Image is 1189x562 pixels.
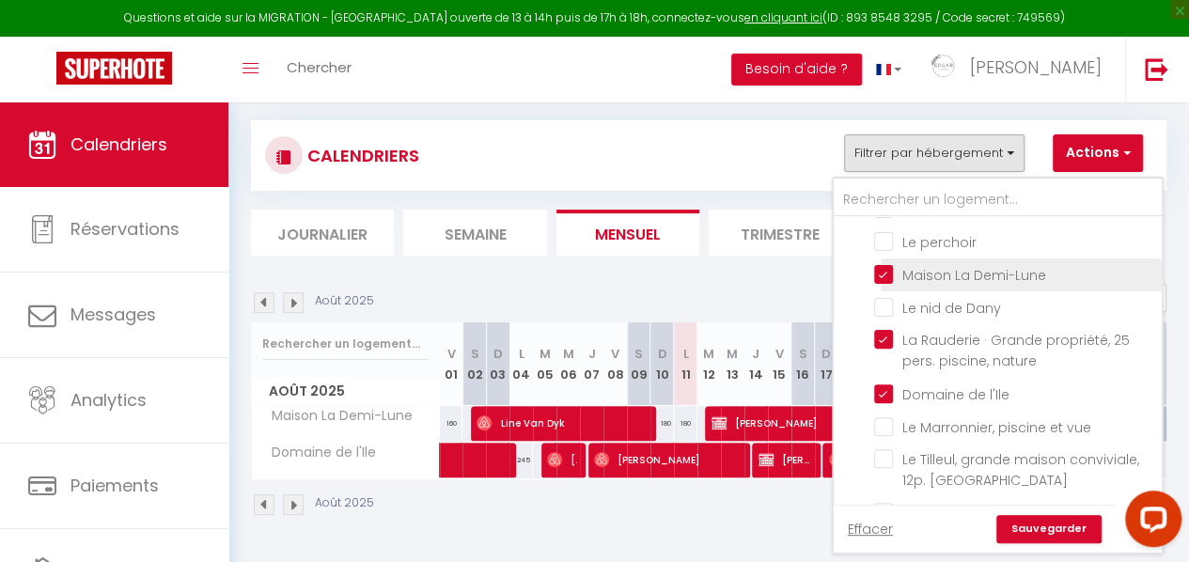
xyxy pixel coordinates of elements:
[1053,134,1143,172] button: Actions
[902,200,1103,219] span: Le boudoir de [PERSON_NAME]
[563,345,574,363] abbr: M
[70,217,180,241] span: Réservations
[403,210,546,256] li: Semaine
[744,322,768,406] th: 14
[1110,483,1189,562] iframe: LiveChat chat widget
[915,37,1125,102] a: ... [PERSON_NAME]
[752,345,759,363] abbr: J
[902,385,1009,404] span: Domaine de l'Ile
[486,322,509,406] th: 03
[799,345,807,363] abbr: S
[547,442,577,477] span: [PERSON_NAME]-[PERSON_NAME]
[588,345,596,363] abbr: J
[540,345,551,363] abbr: M
[727,345,738,363] abbr: M
[509,322,533,406] th: 04
[634,345,643,363] abbr: S
[834,183,1162,217] input: Rechercher un logement...
[493,345,503,363] abbr: D
[712,405,854,441] span: [PERSON_NAME]
[829,442,949,477] span: [PERSON_NAME] &
[519,345,524,363] abbr: L
[70,133,167,156] span: Calendriers
[533,322,556,406] th: 05
[594,442,737,477] span: [PERSON_NAME]
[650,322,674,406] th: 10
[709,210,852,256] li: Trimestre
[674,406,697,441] div: 180
[440,322,463,406] th: 01
[775,345,784,363] abbr: V
[255,443,381,463] span: Domaine de l'Ile
[70,474,159,497] span: Paiements
[848,519,893,539] a: Effacer
[315,292,374,310] p: Août 2025
[470,345,478,363] abbr: S
[462,322,486,406] th: 02
[815,322,838,406] th: 17
[721,322,744,406] th: 13
[844,134,1025,172] button: Filtrer par hébergement
[744,9,822,25] a: en cliquant ici
[251,210,394,256] li: Journalier
[731,54,862,86] button: Besoin d'aide ?
[697,322,721,406] th: 12
[674,322,697,406] th: 11
[821,345,831,363] abbr: D
[791,322,815,406] th: 16
[1145,57,1168,81] img: logout
[603,322,627,406] th: 08
[682,345,688,363] abbr: L
[56,52,172,85] img: Super Booking
[832,177,1164,554] div: Filtrer par hébergement
[759,442,811,477] span: [PERSON_NAME]
[611,345,619,363] abbr: V
[303,134,419,177] h3: CALENDRIERS
[255,406,417,427] span: Maison La Demi-Lune
[627,322,650,406] th: 09
[768,322,791,406] th: 15
[556,210,699,256] li: Mensuel
[996,515,1102,543] a: Sauvegarder
[262,327,429,361] input: Rechercher un logement...
[70,388,147,412] span: Analytics
[287,57,352,77] span: Chercher
[930,54,958,82] img: ...
[273,37,366,102] a: Chercher
[446,345,455,363] abbr: V
[970,55,1102,79] span: [PERSON_NAME]
[902,450,1139,490] span: Le Tilleul, grande maison conviviale, 12p. [GEOGRAPHIC_DATA]
[703,345,714,363] abbr: M
[580,322,603,406] th: 07
[70,303,156,326] span: Messages
[902,331,1130,370] span: La Rauderie · Grande propriété, 25 pers. piscine, nature
[477,405,642,441] span: Line Van Dyk
[440,406,463,441] div: 160
[657,345,666,363] abbr: D
[315,494,374,512] p: Août 2025
[556,322,580,406] th: 06
[252,378,439,405] span: Août 2025
[650,406,674,441] div: 180
[902,418,1091,437] span: Le Marronnier, piscine et vue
